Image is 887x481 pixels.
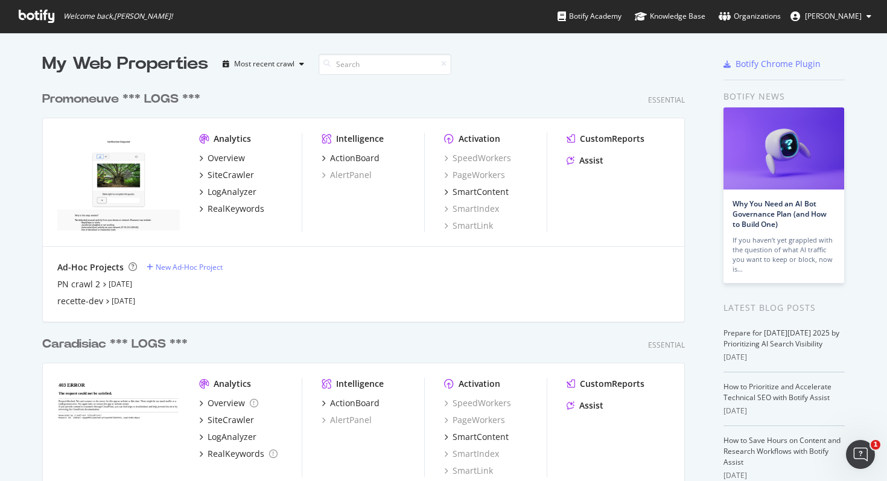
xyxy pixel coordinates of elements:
div: [DATE] [723,470,845,481]
img: promoneuve.fr [57,133,180,231]
a: AlertPanel [322,414,372,426]
a: ActionBoard [322,152,380,164]
span: NASSAR Léa [805,11,862,21]
a: RealKeywords [199,203,264,215]
div: Activation [459,133,500,145]
div: RealKeywords [208,203,264,215]
div: Assist [579,400,603,412]
div: SmartContent [453,431,509,443]
div: Activation [459,378,500,390]
a: Prepare for [DATE][DATE] 2025 by Prioritizing AI Search Visibility [723,328,839,349]
div: Overview [208,152,245,164]
div: ActionBoard [330,152,380,164]
span: 1 [871,440,880,450]
a: LogAnalyzer [199,431,256,443]
a: PageWorkers [444,169,505,181]
a: [DATE] [112,296,135,306]
a: CustomReports [567,133,644,145]
div: LogAnalyzer [208,431,256,443]
input: Search [319,54,451,75]
div: My Web Properties [42,52,208,76]
a: Assist [567,154,603,167]
a: recette-dev [57,295,103,307]
a: SmartLink [444,465,493,477]
a: AlertPanel [322,169,372,181]
a: Why You Need an AI Bot Governance Plan (and How to Build One) [733,199,827,229]
div: Latest Blog Posts [723,301,845,314]
div: SmartContent [453,186,509,198]
div: Analytics [214,133,251,145]
div: Intelligence [336,378,384,390]
div: Botify Academy [558,10,622,22]
div: Botify news [723,90,845,103]
span: Welcome back, [PERSON_NAME] ! [63,11,173,21]
div: Organizations [719,10,781,22]
a: ActionBoard [322,397,380,409]
a: New Ad-Hoc Project [147,262,223,272]
div: CustomReports [580,378,644,390]
div: Knowledge Base [635,10,705,22]
a: Overview [199,397,258,409]
div: SiteCrawler [208,414,254,426]
a: SpeedWorkers [444,152,511,164]
a: PN crawl 2 [57,278,100,290]
a: CustomReports [567,378,644,390]
button: [PERSON_NAME] [781,7,881,26]
a: SmartContent [444,186,509,198]
a: [DATE] [109,279,132,289]
div: [DATE] [723,352,845,363]
a: Assist [567,400,603,412]
img: caradisiac.com [57,378,180,476]
div: [DATE] [723,406,845,416]
div: RealKeywords [208,448,264,460]
div: If you haven’t yet grappled with the question of what AI traffic you want to keep or block, now is… [733,235,835,274]
a: How to Prioritize and Accelerate Technical SEO with Botify Assist [723,381,831,403]
a: SmartLink [444,220,493,232]
a: Botify Chrome Plugin [723,58,821,70]
div: Ad-Hoc Projects [57,261,124,273]
a: LogAnalyzer [199,186,256,198]
div: Most recent crawl [234,60,294,68]
div: Essential [648,340,685,350]
a: How to Save Hours on Content and Research Workflows with Botify Assist [723,435,841,467]
a: Overview [199,152,245,164]
div: LogAnalyzer [208,186,256,198]
button: Most recent crawl [218,54,309,74]
div: Essential [648,95,685,105]
div: Overview [208,397,245,409]
div: Intelligence [336,133,384,145]
div: SiteCrawler [208,169,254,181]
div: Analytics [214,378,251,390]
iframe: Intercom live chat [846,440,875,469]
div: ActionBoard [330,397,380,409]
div: CustomReports [580,133,644,145]
div: New Ad-Hoc Project [156,262,223,272]
div: Assist [579,154,603,167]
a: RealKeywords [199,448,278,460]
a: SmartIndex [444,448,499,460]
a: SmartContent [444,431,509,443]
a: SpeedWorkers [444,397,511,409]
div: Botify Chrome Plugin [736,58,821,70]
a: SmartIndex [444,203,499,215]
img: Why You Need an AI Bot Governance Plan (and How to Build One) [723,107,844,190]
a: SiteCrawler [199,169,254,181]
a: PageWorkers [444,414,505,426]
a: SiteCrawler [199,414,254,426]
